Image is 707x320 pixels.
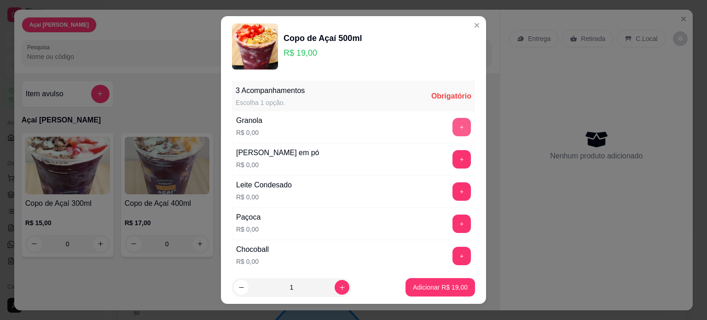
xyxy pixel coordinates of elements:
[234,280,249,295] button: decrease-product-quantity
[232,23,278,70] img: product-image
[335,280,349,295] button: increase-product-quantity
[236,98,305,107] div: Escolha 1 opção.
[236,192,292,202] p: R$ 0,00
[413,283,468,292] p: Adicionar R$ 19,00
[469,18,484,33] button: Close
[236,257,269,266] p: R$ 0,00
[236,160,319,169] p: R$ 0,00
[284,32,362,45] div: Copo de Açaí 500ml
[452,247,471,265] button: add
[236,147,319,158] div: [PERSON_NAME] em pó
[236,180,292,191] div: Leite Condesado
[236,115,262,126] div: Granola
[284,47,362,59] p: R$ 19,00
[431,91,471,102] div: Obrigatório
[452,215,471,233] button: add
[236,212,261,223] div: Paçoca
[452,118,471,136] button: add
[236,128,262,137] p: R$ 0,00
[452,182,471,201] button: add
[406,278,475,297] button: Adicionar R$ 19,00
[236,85,305,96] div: 3 Acompanhamentos
[236,244,269,255] div: Chocoball
[452,150,471,169] button: add
[236,225,261,234] p: R$ 0,00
